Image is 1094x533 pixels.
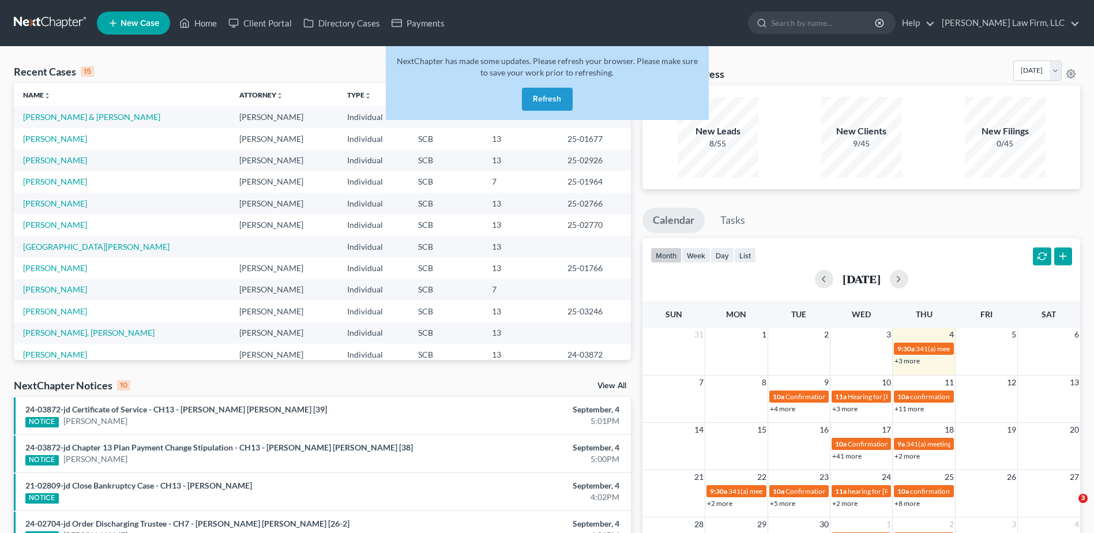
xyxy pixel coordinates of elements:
[1069,423,1080,437] span: 20
[338,171,409,193] td: Individual
[818,517,830,531] span: 30
[230,106,338,127] td: [PERSON_NAME]
[770,499,795,508] a: +5 more
[14,65,94,78] div: Recent Cases
[409,344,483,365] td: SCB
[1073,328,1080,341] span: 6
[483,128,558,149] td: 13
[821,138,902,149] div: 9/45
[483,149,558,171] td: 13
[23,134,87,144] a: [PERSON_NAME]
[910,392,1040,401] span: confirmation hearing for [PERSON_NAME]
[338,344,409,365] td: Individual
[25,417,59,427] div: NOTICE
[835,487,847,496] span: 11a
[230,128,338,149] td: [PERSON_NAME]
[483,322,558,344] td: 13
[338,301,409,322] td: Individual
[897,344,915,353] span: 9:30a
[910,487,1040,496] span: confirmation hearing for [PERSON_NAME]
[1073,517,1080,531] span: 4
[791,309,806,319] span: Tue
[25,481,252,490] a: 21-02809-jd Close Bankruptcy Case - CH13 - [PERSON_NAME]
[710,487,727,496] span: 9:30a
[429,404,619,415] div: September, 4
[785,487,918,496] span: Confirmation Hearing for [PERSON_NAME]
[558,257,631,279] td: 25-01766
[651,247,682,263] button: month
[23,177,87,186] a: [PERSON_NAME]
[23,284,87,294] a: [PERSON_NAME]
[678,125,758,138] div: New Leads
[707,499,732,508] a: +2 more
[965,125,1046,138] div: New Filings
[409,171,483,193] td: SCB
[682,247,710,263] button: week
[298,13,386,33] a: Directory Cases
[364,92,371,99] i: unfold_more
[726,309,746,319] span: Mon
[483,171,558,193] td: 7
[25,493,59,504] div: NOTICE
[897,487,909,496] span: 10a
[23,263,87,273] a: [PERSON_NAME]
[44,92,51,99] i: unfold_more
[25,455,59,466] div: NOTICE
[558,344,631,365] td: 24-03872
[25,442,413,452] a: 24-03872-jd Chapter 13 Plan Payment Change Stipulation - CH13 - [PERSON_NAME] [PERSON_NAME] [38]
[23,350,87,359] a: [PERSON_NAME]
[174,13,223,33] a: Home
[429,415,619,427] div: 5:01PM
[121,19,159,28] span: New Case
[693,328,705,341] span: 31
[881,470,892,484] span: 24
[23,306,87,316] a: [PERSON_NAME]
[230,322,338,344] td: [PERSON_NAME]
[885,328,892,341] span: 3
[386,13,450,33] a: Payments
[483,214,558,235] td: 13
[1006,376,1017,389] span: 12
[338,236,409,257] td: Individual
[338,128,409,149] td: Individual
[230,344,338,365] td: [PERSON_NAME]
[429,453,619,465] div: 5:00PM
[965,138,1046,149] div: 0/45
[1078,494,1088,503] span: 3
[693,470,705,484] span: 21
[885,517,892,531] span: 1
[894,356,920,365] a: +3 more
[63,453,127,465] a: [PERSON_NAME]
[771,12,877,33] input: Search by name...
[821,125,902,138] div: New Clients
[23,242,170,252] a: [GEOGRAPHIC_DATA][PERSON_NAME]
[693,517,705,531] span: 28
[832,404,858,413] a: +3 more
[338,257,409,279] td: Individual
[1055,494,1082,521] iframe: Intercom live chat
[338,279,409,301] td: Individual
[1010,328,1017,341] span: 5
[23,220,87,230] a: [PERSON_NAME]
[770,404,795,413] a: +4 more
[230,279,338,301] td: [PERSON_NAME]
[980,309,993,319] span: Fri
[897,392,909,401] span: 10a
[761,328,768,341] span: 1
[756,517,768,531] span: 29
[522,88,573,111] button: Refresh
[835,392,847,401] span: 11a
[23,112,160,122] a: [PERSON_NAME] & [PERSON_NAME]
[773,487,784,496] span: 10a
[25,519,349,528] a: 24-02704-jd Order Discharging Trustee - CH7 - [PERSON_NAME] [PERSON_NAME] [26-2]
[81,66,94,77] div: 15
[848,440,980,448] span: Confirmation Hearing for [PERSON_NAME]
[943,470,955,484] span: 25
[818,470,830,484] span: 23
[894,452,920,460] a: +2 more
[230,171,338,193] td: [PERSON_NAME]
[429,442,619,453] div: September, 4
[1006,423,1017,437] span: 19
[230,257,338,279] td: [PERSON_NAME]
[785,392,916,401] span: Confirmation hearing for [PERSON_NAME]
